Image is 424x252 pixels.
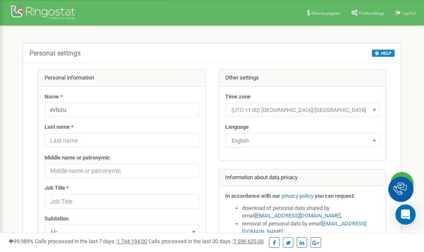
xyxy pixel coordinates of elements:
[219,70,386,87] div: Other settings
[45,194,199,209] input: Job Title
[29,50,81,57] h5: Personal settings
[148,238,263,244] span: Calls processed in the last 30 days :
[242,220,380,236] li: removal of personal data by email ,
[282,193,313,199] a: privacy policy
[8,238,34,244] span: 99,989%
[38,70,205,87] div: Personal information
[45,225,199,239] span: Mr.
[45,184,69,192] label: Job Title *
[45,215,68,223] label: Salutation
[311,11,340,16] span: Referral program
[225,93,250,101] label: Time zone
[233,238,263,244] u: 7 596 625,00
[359,11,384,16] span: Profile settings
[228,104,377,116] span: (UTC-11:00) Pacific/Midway
[402,11,416,16] span: Log Out
[255,212,340,219] a: [EMAIL_ADDRESS][DOMAIN_NAME]
[45,123,74,131] label: Last name *
[45,133,199,148] input: Last name
[45,103,199,117] input: Name
[45,164,199,178] input: Middle name or patronymic
[228,135,377,147] span: English
[372,50,395,57] button: HELP
[117,238,147,244] u: 1 744 194,00
[45,93,63,101] label: Name *
[395,204,416,225] div: Open Intercom Messenger
[315,193,355,199] strong: you can request:
[225,103,380,117] span: (UTC-11:00) Pacific/Midway
[35,238,147,244] span: Calls processed in the last 7 days :
[45,154,110,162] label: Middle name or patronymic
[219,170,386,186] div: Information about data privacy
[225,123,249,131] label: Language
[47,226,196,238] span: Mr.
[225,193,280,199] strong: In accordance with our
[225,133,380,148] span: English
[242,204,380,220] li: download of personal data shared by email ,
